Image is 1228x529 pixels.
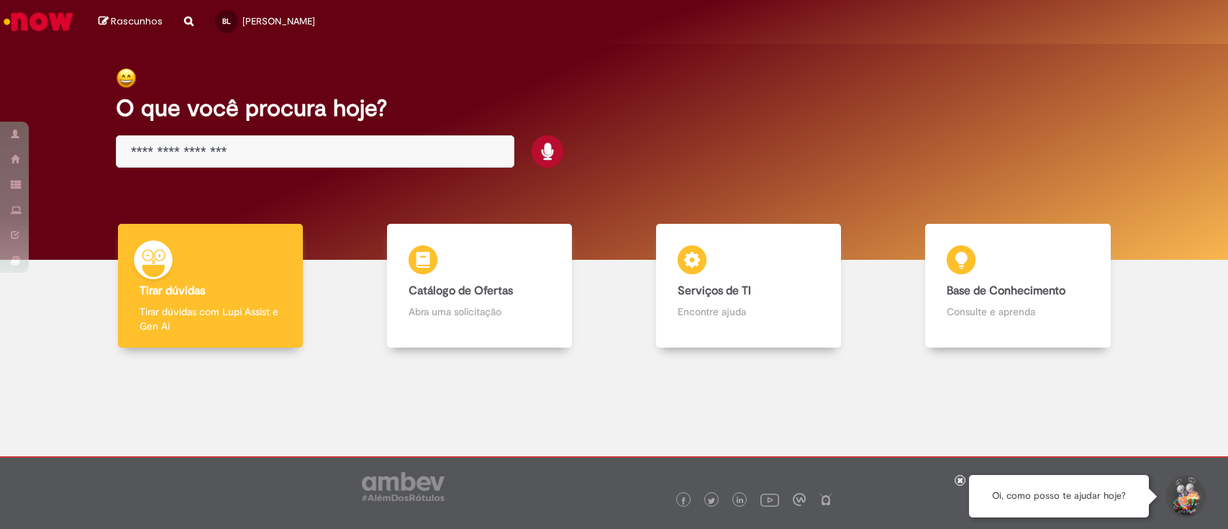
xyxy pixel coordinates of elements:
[883,224,1152,348] a: Base de Conhecimento Consulte e aprenda
[737,497,744,505] img: logo_footer_linkedin.png
[116,96,1112,121] h2: O que você procura hoje?
[947,284,1065,298] b: Base de Conhecimento
[409,304,550,319] p: Abra uma solicitação
[362,472,445,501] img: logo_footer_ambev_rotulo_gray.png
[409,284,513,298] b: Catálogo de Ofertas
[793,493,806,506] img: logo_footer_workplace.png
[678,284,751,298] b: Serviços de TI
[969,475,1149,517] div: Oi, como posso te ajudar hoje?
[1163,475,1206,518] button: Iniciar Conversa de Suporte
[116,68,137,89] img: happy-face.png
[345,224,614,348] a: Catálogo de Ofertas Abra uma solicitação
[76,224,345,348] a: Tirar dúvidas Tirar dúvidas com Lupi Assist e Gen Ai
[680,497,687,505] img: logo_footer_facebook.png
[678,304,819,319] p: Encontre ajuda
[708,497,715,505] img: logo_footer_twitter.png
[140,284,205,298] b: Tirar dúvidas
[111,14,163,28] span: Rascunhos
[947,304,1088,319] p: Consulte e aprenda
[140,304,281,333] p: Tirar dúvidas com Lupi Assist e Gen Ai
[760,490,779,509] img: logo_footer_youtube.png
[1,7,76,36] img: ServiceNow
[819,493,832,506] img: logo_footer_naosei.png
[99,15,163,29] a: Rascunhos
[614,224,883,348] a: Serviços de TI Encontre ajuda
[222,17,231,26] span: BL
[242,15,315,27] span: [PERSON_NAME]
